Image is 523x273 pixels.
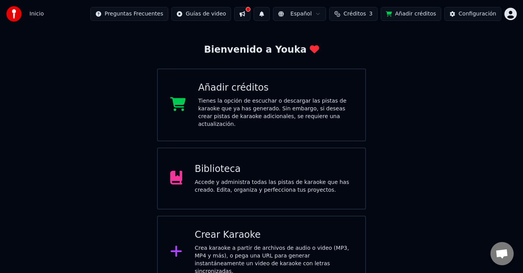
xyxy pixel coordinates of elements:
[198,97,353,128] div: Tienes la opción de escuchar o descargar las pistas de karaoke que ya has generado. Sin embargo, ...
[381,7,441,21] button: Añadir créditos
[198,82,353,94] div: Añadir créditos
[459,10,496,18] div: Configuración
[490,242,514,265] div: Chat abierto
[195,163,353,175] div: Biblioteca
[329,7,378,21] button: Créditos3
[29,10,44,18] nav: breadcrumb
[195,179,353,194] div: Accede y administra todas las pistas de karaoke que has creado. Edita, organiza y perfecciona tus...
[195,229,353,241] div: Crear Karaoke
[6,6,22,22] img: youka
[369,10,373,18] span: 3
[204,44,319,56] div: Bienvenido a Youka
[90,7,168,21] button: Preguntas Frecuentes
[444,7,501,21] button: Configuración
[343,10,366,18] span: Créditos
[29,10,44,18] span: Inicio
[171,7,231,21] button: Guías de video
